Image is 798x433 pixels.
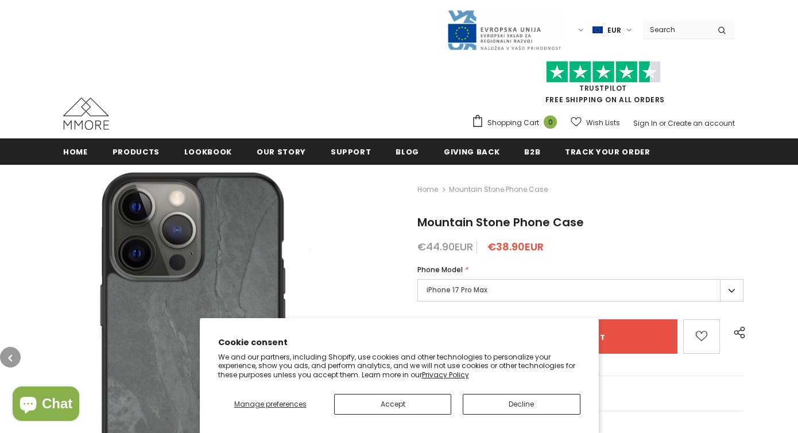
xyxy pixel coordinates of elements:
[417,183,438,196] a: Home
[184,138,232,164] a: Lookbook
[643,21,709,38] input: Search Site
[63,146,88,157] span: Home
[633,118,657,128] a: Sign In
[471,114,563,132] a: Shopping Cart 0
[571,113,620,133] a: Wish Lists
[444,138,499,164] a: Giving back
[565,138,650,164] a: Track your order
[565,146,650,157] span: Track your order
[463,394,580,415] button: Decline
[417,214,584,230] span: Mountain Stone Phone Case
[218,353,580,380] p: We and our partners, including Shopify, use cookies and other technologies to personalize your ex...
[234,399,307,409] span: Manage preferences
[184,146,232,157] span: Lookbook
[417,239,473,254] span: €44.90EUR
[218,394,323,415] button: Manage preferences
[257,146,306,157] span: Our Story
[487,239,544,254] span: €38.90EUR
[487,117,539,129] span: Shopping Cart
[659,118,666,128] span: or
[63,98,109,130] img: MMORE Cases
[607,25,621,36] span: EUR
[331,138,371,164] a: support
[524,138,540,164] a: B2B
[586,117,620,129] span: Wish Lists
[544,115,557,129] span: 0
[471,66,735,105] span: FREE SHIPPING ON ALL ORDERS
[417,265,463,275] span: Phone Model
[113,146,160,157] span: Products
[331,146,371,157] span: support
[218,337,580,349] h2: Cookie consent
[579,83,627,93] a: Trustpilot
[668,118,735,128] a: Create an account
[9,386,83,424] inbox-online-store-chat: Shopify online store chat
[113,138,160,164] a: Products
[447,9,561,51] img: Javni Razpis
[396,146,419,157] span: Blog
[334,394,451,415] button: Accept
[447,25,561,34] a: Javni Razpis
[257,138,306,164] a: Our Story
[396,138,419,164] a: Blog
[524,146,540,157] span: B2B
[422,370,469,380] a: Privacy Policy
[417,279,743,301] label: iPhone 17 Pro Max
[444,146,499,157] span: Giving back
[63,138,88,164] a: Home
[449,183,548,196] span: Mountain Stone Phone Case
[546,61,661,83] img: Trust Pilot Stars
